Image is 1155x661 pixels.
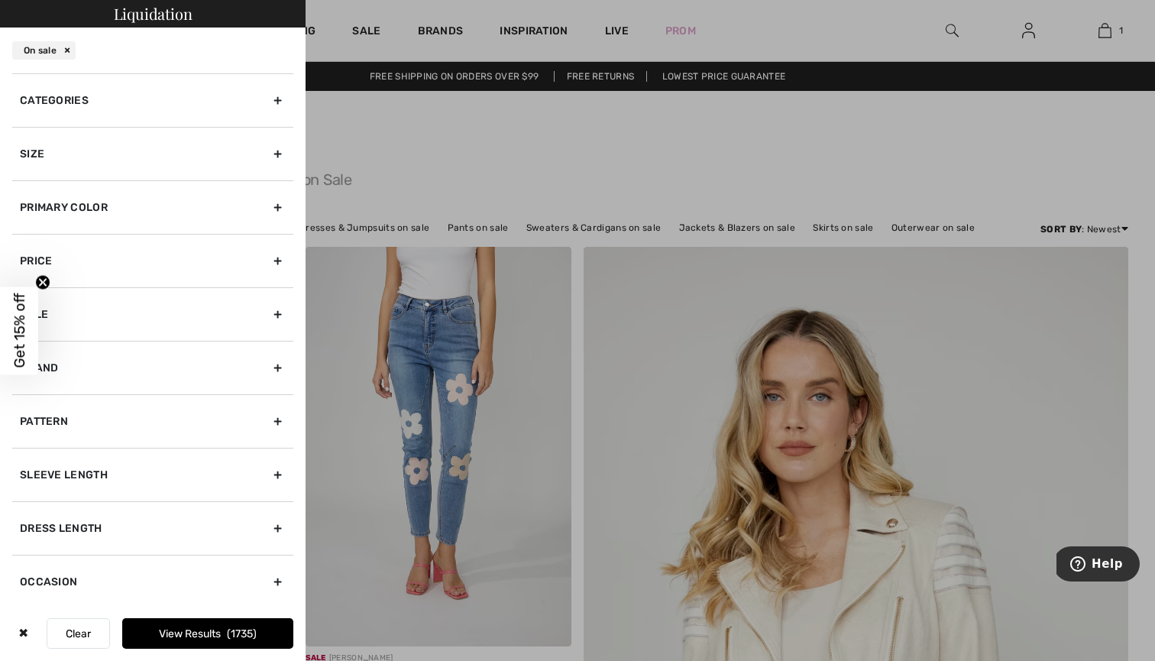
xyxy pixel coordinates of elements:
[11,293,28,368] span: Get 15% off
[12,180,293,234] div: Primary Color
[12,394,293,448] div: Pattern
[12,287,293,341] div: Sale
[1056,546,1140,585] iframe: Opens a widget where you can find more information
[12,555,293,608] div: Occasion
[12,41,76,60] div: On sale
[122,618,293,649] button: View Results1735
[12,501,293,555] div: Dress Length
[12,341,293,394] div: Brand
[12,448,293,501] div: Sleeve length
[12,127,293,180] div: Size
[227,627,257,640] span: 1735
[35,274,50,290] button: Close teaser
[12,618,34,649] div: ✖
[47,618,110,649] button: Clear
[12,234,293,287] div: Price
[12,73,293,127] div: Categories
